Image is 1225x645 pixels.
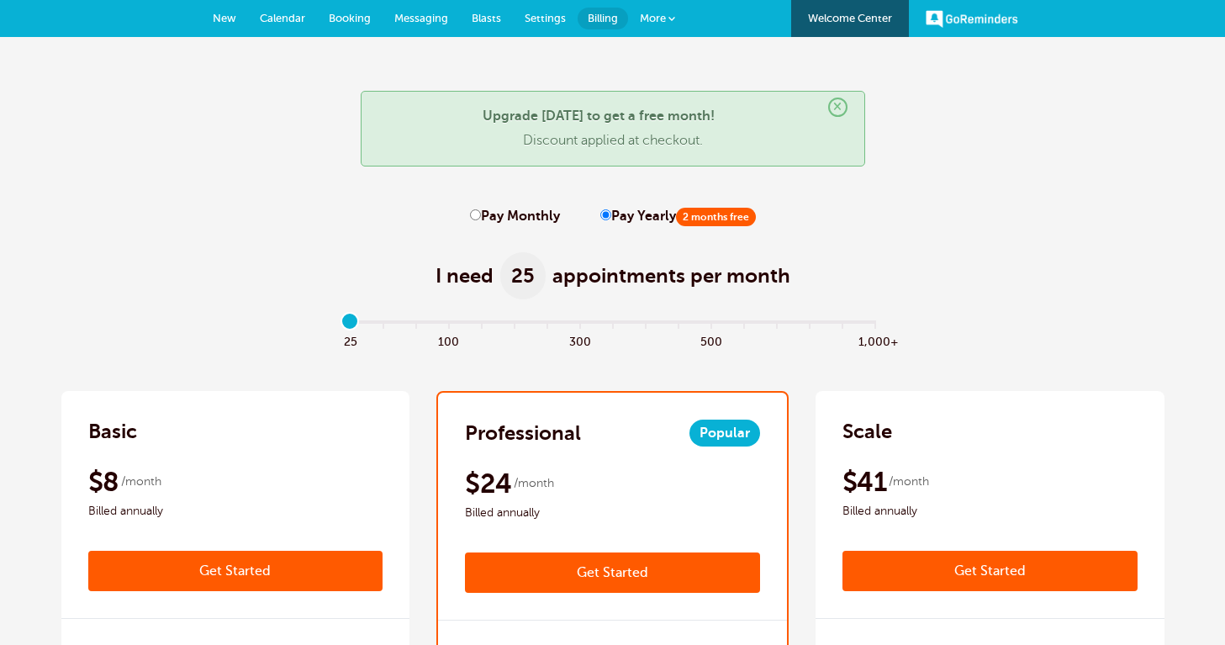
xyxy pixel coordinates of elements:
span: Blasts [472,12,501,24]
p: Discount applied at checkout. [378,133,847,149]
span: More [640,12,666,24]
span: 2 months free [676,208,756,226]
span: 300 [563,330,596,350]
span: 25 [334,330,367,350]
span: Billed annually [842,501,1138,521]
span: /month [514,473,554,494]
input: Pay Yearly2 months free [600,209,611,220]
strong: Upgrade [DATE] to get a free month! [483,108,715,124]
span: Messaging [394,12,448,24]
a: Get Started [842,551,1138,591]
span: New [213,12,236,24]
span: 500 [694,330,727,350]
span: $41 [842,465,886,499]
label: Pay Monthly [470,209,560,225]
a: Get Started [465,552,760,593]
h2: Professional [465,420,581,447]
label: Pay Yearly [600,209,756,225]
h2: Scale [842,418,892,445]
span: Billed annually [465,503,760,523]
span: 100 [432,330,465,350]
span: 25 [500,252,546,299]
span: Billed annually [88,501,383,521]
span: Calendar [260,12,305,24]
span: $8 [88,465,119,499]
span: $24 [465,467,511,500]
a: Billing [578,8,628,29]
span: appointments per month [552,262,790,289]
span: Billing [588,12,618,24]
span: /month [889,472,929,492]
span: I need [436,262,494,289]
input: Pay Monthly [470,209,481,220]
span: Settings [525,12,566,24]
span: 1,000+ [858,330,891,350]
span: × [828,98,847,117]
a: Get Started [88,551,383,591]
h2: Basic [88,418,137,445]
span: Popular [689,420,760,447]
span: Booking [329,12,371,24]
span: /month [121,472,161,492]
